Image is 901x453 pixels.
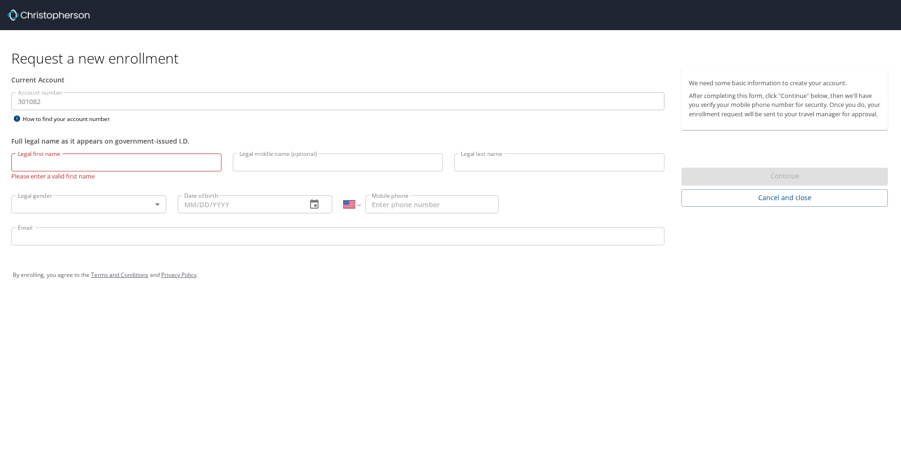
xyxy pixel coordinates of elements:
[91,271,148,279] a: Terms and Conditions
[11,171,221,180] p: Please enter a valid first name
[689,79,880,88] p: We need some basic information to create your account.
[11,136,664,146] div: Full legal name as it appears on government-issued I.D.
[689,91,880,119] p: After completing this form, click "Continue" below, then we'll have you verify your mobile phone ...
[11,49,895,67] h1: Request a new enrollment
[8,9,90,21] img: cbt logo
[161,271,197,279] a: Privacy Policy
[11,75,664,85] div: Current Account
[681,189,888,207] button: Cancel and close
[178,195,300,213] input: MM/DD/YYYY
[11,195,166,213] div: ​
[11,113,129,125] div: How to find your account number
[365,195,499,213] input: Enter phone number
[689,192,880,204] span: Cancel and close
[13,263,888,287] div: By enrolling, you agree to the and .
